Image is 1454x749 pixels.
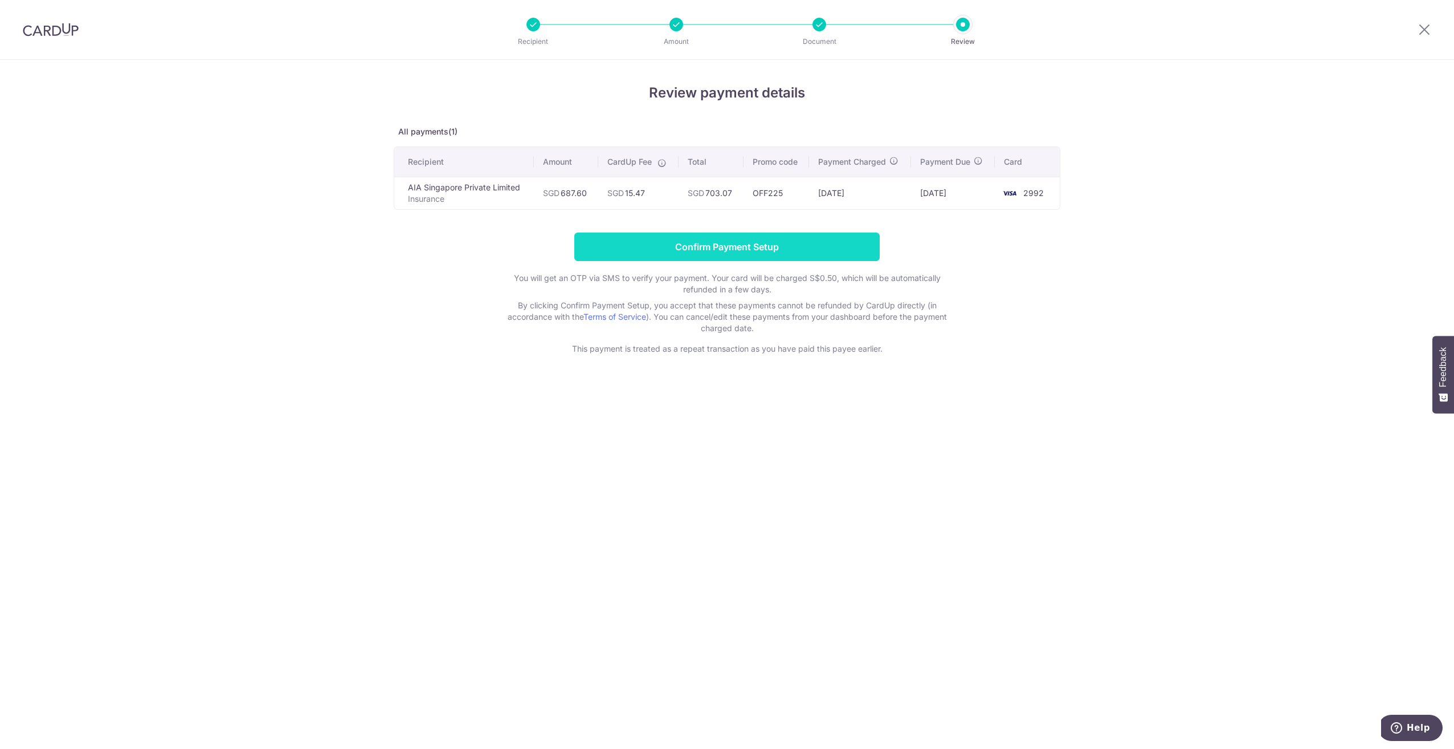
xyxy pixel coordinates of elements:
[921,36,1005,47] p: Review
[920,156,970,168] span: Payment Due
[744,147,809,177] th: Promo code
[911,177,995,209] td: [DATE]
[679,147,744,177] th: Total
[1023,188,1044,198] span: 2992
[394,147,534,177] th: Recipient
[499,300,955,334] p: By clicking Confirm Payment Setup, you accept that these payments cannot be refunded by CardUp di...
[634,36,718,47] p: Amount
[995,147,1060,177] th: Card
[1438,347,1448,387] span: Feedback
[491,36,575,47] p: Recipient
[394,177,534,209] td: AIA Singapore Private Limited
[607,188,624,198] span: SGD
[1432,336,1454,413] button: Feedback - Show survey
[679,177,744,209] td: 703.07
[534,147,598,177] th: Amount
[543,188,559,198] span: SGD
[499,272,955,295] p: You will get an OTP via SMS to verify your payment. Your card will be charged S$0.50, which will ...
[777,36,861,47] p: Document
[394,83,1060,103] h4: Review payment details
[574,233,880,261] input: Confirm Payment Setup
[408,193,525,205] p: Insurance
[1381,715,1443,743] iframe: Opens a widget where you can find more information
[809,177,911,209] td: [DATE]
[394,126,1060,137] p: All payments(1)
[818,156,886,168] span: Payment Charged
[583,312,646,321] a: Terms of Service
[607,156,652,168] span: CardUp Fee
[744,177,809,209] td: OFF225
[534,177,598,209] td: 687.60
[23,23,79,36] img: CardUp
[499,343,955,355] p: This payment is treated as a repeat transaction as you have paid this payee earlier.
[998,186,1021,200] img: <span class="translation_missing" title="translation missing: en.account_steps.new_confirm_form.b...
[688,188,704,198] span: SGD
[598,177,679,209] td: 15.47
